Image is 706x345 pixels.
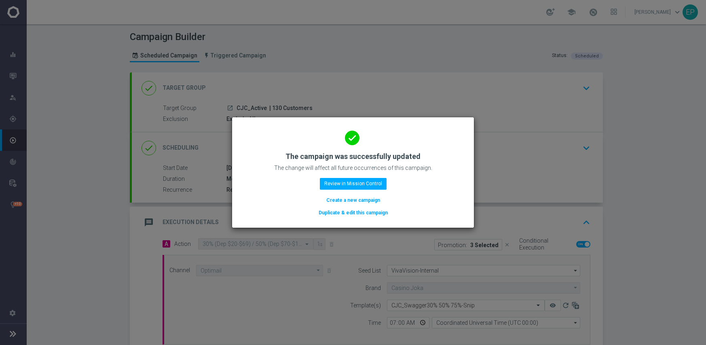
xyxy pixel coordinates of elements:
[274,164,432,171] p: The change will affect all future occurrences of this campaign.
[285,152,421,161] h2: The campaign was successfully updated
[320,178,387,189] button: Review in Mission Control
[326,196,381,205] button: Create a new campaign
[318,208,389,217] button: Duplicate & edit this campaign
[345,131,359,145] i: done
